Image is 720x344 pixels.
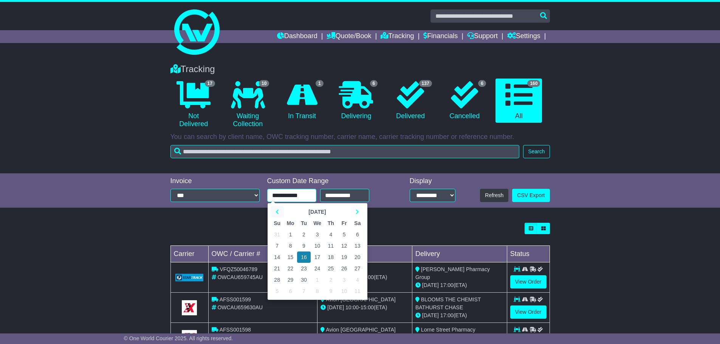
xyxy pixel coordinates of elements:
[480,189,508,202] button: Refresh
[170,79,217,131] a: 17 Not Delivered
[225,79,271,131] a: 10 Waiting Collection
[297,263,310,274] td: 23
[478,80,486,87] span: 6
[421,327,475,333] span: Lorne Street Pharmacy
[297,218,310,229] th: Tu
[284,206,351,218] th: Select Month
[217,304,263,310] span: OWCAU659630AU
[326,327,395,333] span: Avion [GEOGRAPHIC_DATA]
[510,275,547,288] a: View Order
[220,296,251,302] span: AFSS001599
[311,240,324,251] td: 10
[510,305,547,319] a: View Order
[311,263,324,274] td: 24
[311,274,324,285] td: 1
[311,218,324,229] th: We
[351,285,364,297] td: 11
[507,246,550,262] td: Status
[527,80,540,87] span: 160
[175,274,204,281] img: GetCarrierServiceLogo
[440,312,454,318] span: 17:00
[267,177,389,185] div: Custom Date Range
[338,251,351,263] td: 19
[297,240,310,251] td: 9
[467,30,498,43] a: Support
[351,218,364,229] th: Sa
[351,251,364,263] td: 20
[324,263,338,274] td: 25
[220,327,251,333] span: AFSS001598
[351,263,364,274] td: 27
[338,285,351,297] td: 10
[324,218,338,229] th: Th
[284,240,297,251] td: 8
[284,263,297,274] td: 22
[338,263,351,274] td: 26
[277,30,317,43] a: Dashboard
[311,251,324,263] td: 17
[415,312,504,319] div: (ETA)
[387,79,434,123] a: 137 Delivered
[440,282,454,288] span: 17:00
[338,229,351,240] td: 5
[327,30,371,43] a: Quote/Book
[351,240,364,251] td: 13
[415,266,490,280] span: [PERSON_NAME] Pharmacy Group
[220,266,257,272] span: VFQZ50046789
[284,229,297,240] td: 1
[271,240,284,251] td: 7
[410,177,455,185] div: Display
[324,229,338,240] td: 4
[361,304,374,310] span: 15:00
[370,80,378,87] span: 6
[284,218,297,229] th: Mo
[523,145,550,158] button: Search
[324,285,338,297] td: 9
[284,274,297,285] td: 29
[297,285,310,297] td: 7
[381,30,414,43] a: Tracking
[422,282,439,288] span: [DATE]
[271,285,284,297] td: 5
[170,246,208,262] td: Carrier
[507,30,540,43] a: Settings
[284,285,297,297] td: 6
[167,64,554,75] div: Tracking
[124,335,233,341] span: © One World Courier 2025. All rights reserved.
[338,240,351,251] td: 12
[412,246,507,262] td: Delivery
[284,251,297,263] td: 15
[297,229,310,240] td: 2
[311,229,324,240] td: 3
[271,229,284,240] td: 31
[297,251,310,263] td: 16
[271,218,284,229] th: Su
[338,218,351,229] th: Fr
[217,274,263,280] span: OWCAU659745AU
[311,285,324,297] td: 8
[512,189,550,202] a: CSV Export
[495,79,542,123] a: 160 All
[259,80,269,87] span: 10
[338,274,351,285] td: 3
[279,79,325,123] a: 1 In Transit
[316,80,324,87] span: 1
[271,274,284,285] td: 28
[327,304,344,310] span: [DATE]
[423,30,458,43] a: Financials
[422,312,439,318] span: [DATE]
[297,274,310,285] td: 30
[208,246,317,262] td: OWC / Carrier #
[271,251,284,263] td: 14
[324,274,338,285] td: 2
[271,263,284,274] td: 21
[324,240,338,251] td: 11
[419,80,432,87] span: 137
[351,274,364,285] td: 4
[441,79,488,123] a: 6 Cancelled
[415,281,504,289] div: (ETA)
[321,304,409,312] div: - (ETA)
[345,304,359,310] span: 10:00
[170,133,550,141] p: You can search by client name, OWC tracking number, carrier name, carrier tracking number or refe...
[415,296,481,310] span: BLOOMS THE CHEMIST BATHURST CHASE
